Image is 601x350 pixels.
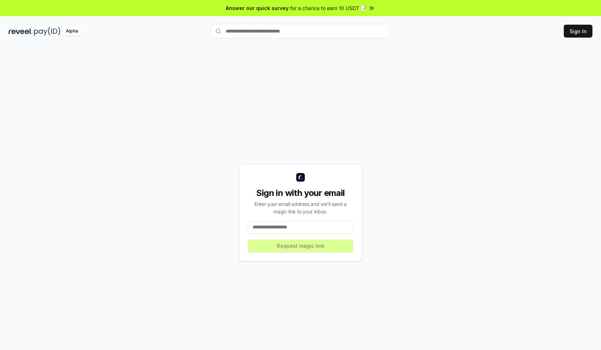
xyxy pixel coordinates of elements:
[34,27,60,36] img: pay_id
[248,200,353,215] div: Enter your email address and we’ll send a magic link to your inbox.
[62,27,82,36] div: Alpha
[9,27,33,36] img: reveel_dark
[290,4,367,12] span: for a chance to earn 10 USDT 📝
[296,173,305,182] img: logo_small
[226,4,289,12] span: Answer our quick survey
[564,25,592,38] button: Sign In
[248,187,353,199] div: Sign in with your email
